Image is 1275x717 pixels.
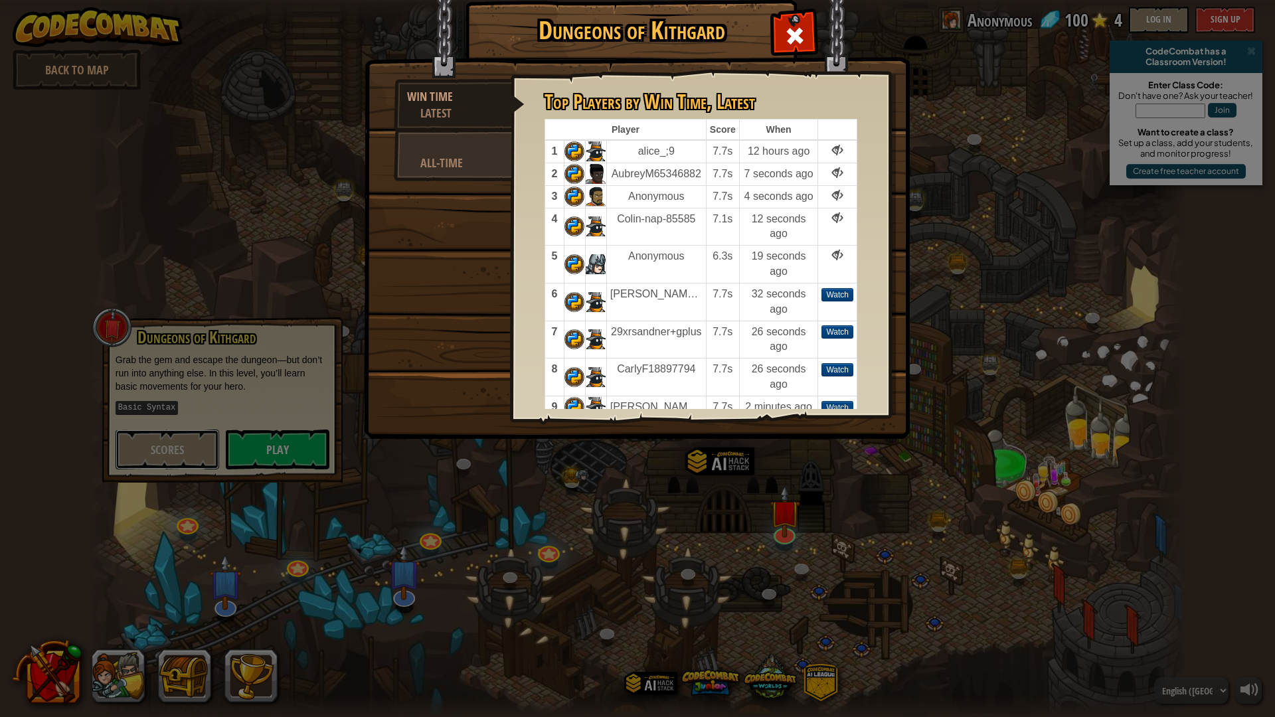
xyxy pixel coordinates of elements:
[545,283,857,321] tr: View solution
[706,185,739,208] td: 7.7s
[407,88,511,105] div: Win Time
[606,321,706,358] td: 29xrsandner+gplus
[739,283,818,321] td: 32 seconds ago
[606,140,706,163] td: alice_;9
[564,246,585,283] td: Python
[706,163,739,185] td: 7.7s
[545,321,857,358] tr: View solution
[564,140,585,163] td: Python
[564,283,585,321] td: Python
[706,208,739,246] td: 7.1s
[545,246,564,283] td: 5
[545,283,564,321] td: 6
[739,246,818,283] td: 19 seconds ago
[739,358,818,396] td: 26 seconds ago
[545,208,857,246] tr: Can't view top 5 solutions
[420,155,499,171] div: All-Time
[564,163,585,185] td: Python
[606,358,706,396] td: CarlyF18897794
[394,129,512,181] a: All-Time
[706,396,739,418] td: 7.7s
[644,88,707,115] span: Win Time
[739,163,818,185] td: 7 seconds ago
[821,401,853,414] div: Watch
[707,88,717,115] span: ,
[545,321,564,358] td: 7
[545,185,857,208] tr: Can't view top 5 solutions
[545,163,857,185] tr: Can't view top 5 solutions
[821,325,853,339] div: Watch
[717,88,755,115] span: Latest
[480,17,784,44] h1: Dungeons of Kithgard
[606,208,706,246] td: Colin-nap-85585
[545,246,857,283] tr: Can't view top 5 solutions
[545,119,707,141] th: Player
[739,321,818,358] td: 26 seconds ago
[545,163,564,185] td: 2
[706,321,739,358] td: 7.7s
[739,396,818,418] td: 2 minutes ago
[564,185,585,208] td: Python
[606,396,706,418] td: [PERSON_NAME]-nap-89068
[606,163,706,185] td: AubreyM65346882
[545,396,564,418] td: 9
[706,246,739,283] td: 6.3s
[545,358,564,396] td: 8
[739,185,818,208] td: 4 seconds ago
[545,140,564,163] td: 1
[706,283,739,321] td: 7.7s
[821,363,853,376] div: Watch
[564,321,585,358] td: Python
[545,208,564,246] td: 4
[706,358,739,396] td: 7.7s
[545,185,564,208] td: 3
[606,185,706,208] td: Anonymous
[706,119,739,141] th: Score
[739,208,818,246] td: 12 seconds ago
[394,79,525,131] a: Win TimeLatest
[739,119,818,141] th: When
[545,358,857,396] tr: View solution
[420,105,511,121] div: Latest
[606,283,706,321] td: [PERSON_NAME]-nap-85660
[545,396,857,418] tr: View solution
[739,140,818,163] td: 12 hours ago
[564,208,585,246] td: Python
[545,88,644,115] span: Top Players by
[564,358,585,396] td: Python
[564,396,585,418] td: Python
[545,140,857,163] tr: Can't view top 5 solutions
[821,288,853,301] div: Watch
[606,246,706,283] td: Anonymous
[706,140,739,163] td: 7.7s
